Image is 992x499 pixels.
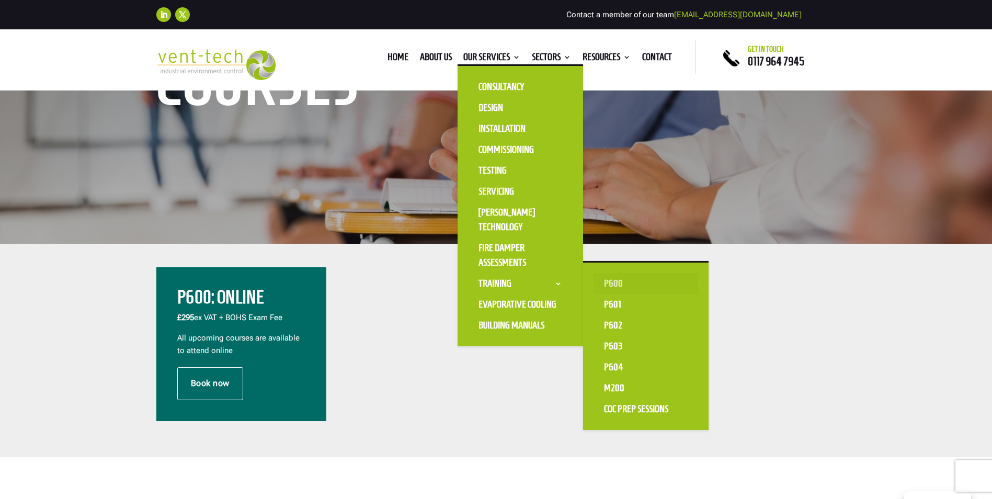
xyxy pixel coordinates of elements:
a: Servicing [468,181,573,202]
span: Contact a member of our team [566,10,802,19]
a: Our Services [463,53,520,65]
a: P604 [594,357,698,378]
a: M200 [594,378,698,399]
a: Follow on LinkedIn [156,7,171,22]
a: P603 [594,336,698,357]
a: Evaporative Cooling [468,294,573,315]
h1: P600 Courses [156,7,475,113]
p: All upcoming courses are available to attend online [177,332,305,357]
span: £295 [177,313,194,322]
h2: P600: Online [177,288,305,312]
a: Contact [642,53,672,65]
a: CoC Prep Sessions [594,399,698,419]
a: Resources [583,53,631,65]
a: Testing [468,160,573,181]
a: Fire Damper Assessments [468,237,573,273]
a: [PERSON_NAME] Technology [468,202,573,237]
a: P601 [594,294,698,315]
p: ex VAT + BOHS Exam Fee [177,312,305,332]
a: Training [468,273,573,294]
a: P600 [594,273,698,294]
a: Building Manuals [468,315,573,336]
span: Get in touch [748,45,784,53]
a: Consultancy [468,76,573,97]
a: [EMAIL_ADDRESS][DOMAIN_NAME] [674,10,802,19]
a: Installation [468,118,573,139]
a: 0117 964 7945 [748,55,804,67]
a: Follow on X [175,7,190,22]
img: 2023-09-27T08_35_16.549ZVENT-TECH---Clear-background [156,49,276,80]
a: Home [387,53,408,65]
a: Book now [177,367,243,400]
a: Sectors [532,53,571,65]
a: Commissioning [468,139,573,160]
a: About us [420,53,452,65]
a: Design [468,97,573,118]
a: P602 [594,315,698,336]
